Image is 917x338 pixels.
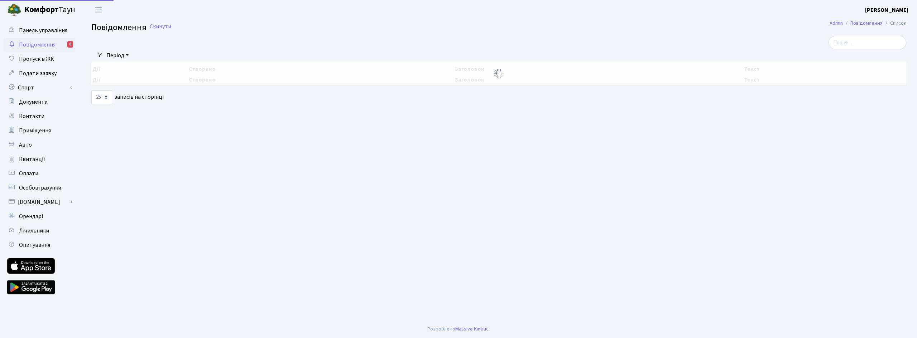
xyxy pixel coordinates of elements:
a: Повідомлення [850,19,883,27]
div: 8 [67,41,73,48]
img: logo.png [7,3,21,17]
li: Список [883,19,906,27]
a: Документи [4,95,75,109]
span: Квитанції [19,155,45,163]
a: [DOMAIN_NAME] [4,195,75,209]
span: Орендарі [19,212,43,220]
a: Панель управління [4,23,75,38]
a: Особові рахунки [4,181,75,195]
span: Приміщення [19,127,51,134]
span: Опитування [19,241,50,249]
a: Приміщення [4,123,75,138]
a: Авто [4,138,75,152]
b: Комфорт [24,4,59,15]
span: Особові рахунки [19,184,61,192]
span: Контакти [19,112,44,120]
span: Документи [19,98,48,106]
a: Admin [830,19,843,27]
span: Повідомлення [91,21,147,34]
button: Переключити навігацію [90,4,107,16]
a: [PERSON_NAME] [865,6,908,14]
input: Пошук... [829,36,906,49]
a: Період [104,49,131,62]
a: Лічильники [4,224,75,238]
a: Подати заявку [4,66,75,80]
a: Повідомлення8 [4,38,75,52]
a: Спорт [4,80,75,95]
span: Повідомлення [19,41,56,49]
label: записів на сторінці [91,90,164,104]
a: Контакти [4,109,75,123]
span: Авто [19,141,32,149]
span: Подати заявку [19,69,57,77]
a: Пропуск в ЖК [4,52,75,66]
select: записів на сторінці [91,90,112,104]
a: Квитанції [4,152,75,166]
span: Панель управління [19,26,67,34]
span: Оплати [19,170,38,177]
span: Лічильники [19,227,49,235]
a: Скинути [150,23,171,30]
a: Опитування [4,238,75,252]
div: Розроблено . [427,325,490,333]
a: Орендарі [4,209,75,224]
a: Оплати [4,166,75,181]
span: Таун [24,4,75,16]
a: Massive Kinetic [455,325,489,333]
img: Обробка... [493,68,505,79]
nav: breadcrumb [819,16,917,31]
span: Пропуск в ЖК [19,55,54,63]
